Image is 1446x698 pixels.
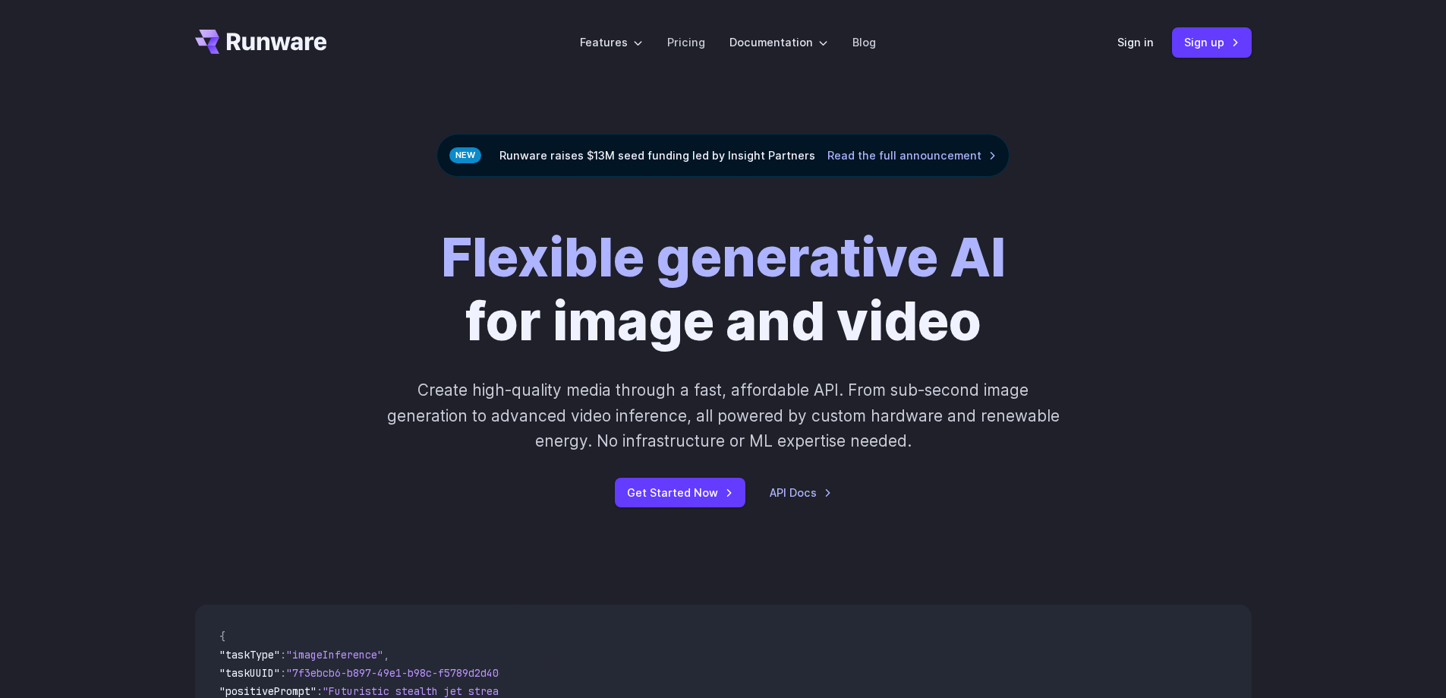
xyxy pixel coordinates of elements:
[667,33,705,51] a: Pricing
[219,648,280,662] span: "taskType"
[317,684,323,698] span: :
[286,666,517,680] span: "7f3ebcb6-b897-49e1-b98c-f5789d2d40d7"
[1172,27,1252,57] a: Sign up
[729,33,828,51] label: Documentation
[323,684,875,698] span: "Futuristic stealth jet streaking through a neon-lit cityscape with glowing purple exhaust"
[280,648,286,662] span: :
[827,147,997,164] a: Read the full announcement
[383,648,389,662] span: ,
[195,30,327,54] a: Go to /
[219,630,225,643] span: {
[441,225,1006,289] strong: Flexible generative AI
[1117,33,1154,51] a: Sign in
[219,684,317,698] span: "positivePrompt"
[615,478,745,507] a: Get Started Now
[436,134,1010,177] div: Runware raises $13M seed funding led by Insight Partners
[385,377,1061,453] p: Create high-quality media through a fast, affordable API. From sub-second image generation to adv...
[770,484,832,501] a: API Docs
[852,33,876,51] a: Blog
[580,33,643,51] label: Features
[286,648,383,662] span: "imageInference"
[280,666,286,680] span: :
[441,226,1006,353] h1: for image and video
[219,666,280,680] span: "taskUUID"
